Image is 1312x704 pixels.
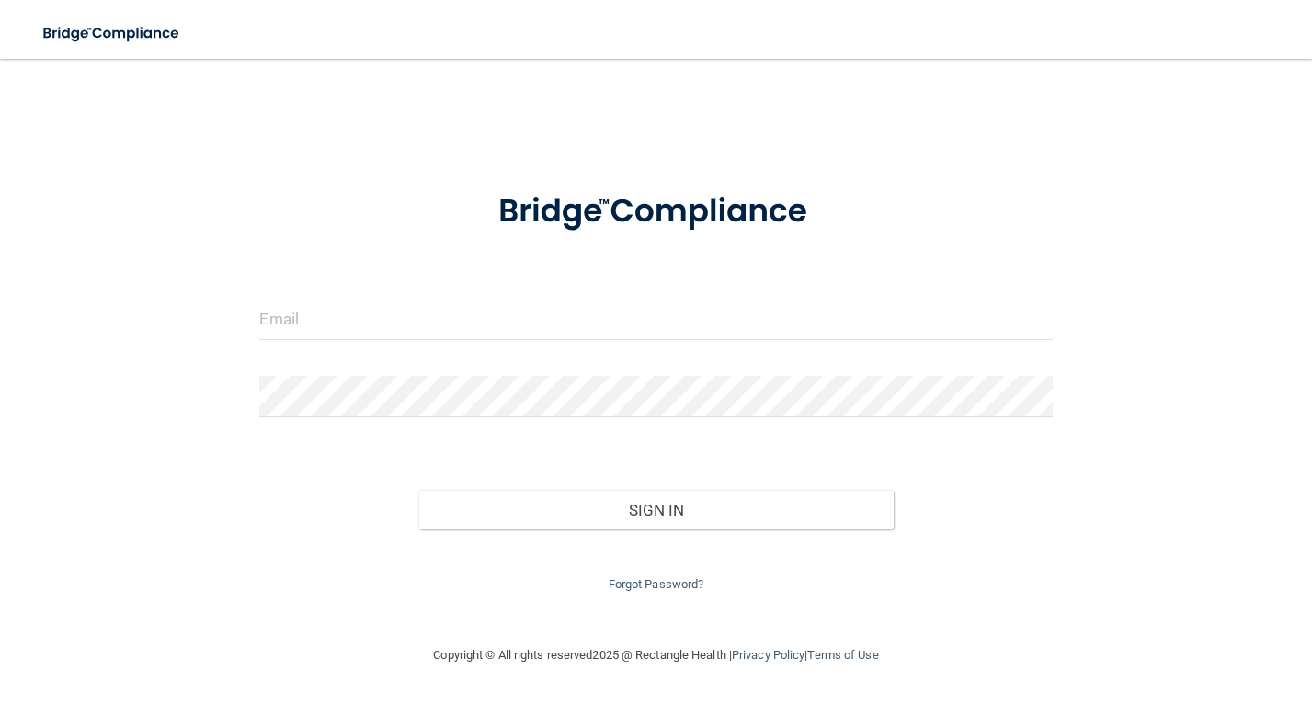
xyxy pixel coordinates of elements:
[807,648,878,662] a: Terms of Use
[259,299,1052,340] input: Email
[609,577,704,591] a: Forgot Password?
[321,626,992,685] div: Copyright © All rights reserved 2025 @ Rectangle Health | |
[28,15,197,52] img: bridge_compliance_login_screen.278c3ca4.svg
[464,169,847,255] img: bridge_compliance_login_screen.278c3ca4.svg
[418,490,894,530] button: Sign In
[732,648,804,662] a: Privacy Policy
